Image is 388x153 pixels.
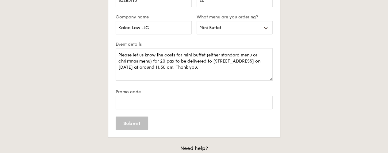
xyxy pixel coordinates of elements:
label: Company name [116,14,192,20]
label: What menu are you ordering? [197,14,273,20]
textarea: Let us know details such as your venue address, event time, preferred menu, dietary requirements,... [116,48,273,81]
label: Event details [116,42,273,47]
input: Submit [116,117,148,130]
label: Promo code [116,89,273,94]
